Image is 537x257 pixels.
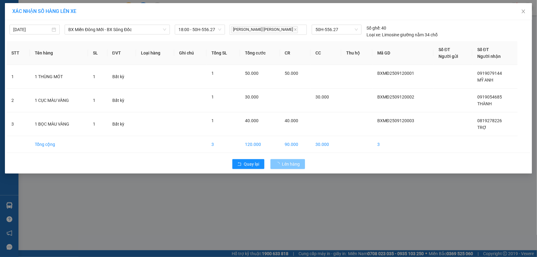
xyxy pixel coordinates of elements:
td: 2 [6,89,30,112]
span: Quay lại [244,161,259,167]
th: CC [311,41,341,65]
span: down [163,28,166,31]
span: 50.000 [245,71,258,76]
span: 0919079144 [477,71,502,76]
span: Số ghế: [367,25,380,31]
td: 1 [6,65,30,89]
div: 40 [367,25,386,31]
span: Người nhận [477,54,501,59]
span: Số ĐT [439,47,450,52]
span: 1 [211,118,214,123]
th: Tổng cước [240,41,280,65]
span: 18:00 - 50H-556.27 [178,25,221,34]
td: 30.000 [311,136,341,153]
span: 40.000 [285,118,299,123]
span: Số ĐT [477,47,489,52]
td: 1 CỤC MÀU VÀNG [30,89,88,112]
b: Khóm 7 - Thị Trấn Sông Đốc [42,34,72,46]
th: STT [6,41,30,65]
th: Tên hàng [30,41,88,65]
span: rollback [237,162,242,167]
span: 1 [211,94,214,99]
span: 1 [93,122,95,126]
span: 0819278226 [477,118,502,123]
span: close [294,28,297,31]
th: Ghi chú [174,41,206,65]
td: 90.000 [280,136,311,153]
li: VP BX Miền Đông Mới [3,26,42,40]
td: 1 BỌC MÀU VÀNG [30,112,88,136]
span: BXMĐ2509120003 [377,118,414,123]
button: Close [515,3,532,20]
span: Loại xe: [367,31,381,38]
span: environment [42,34,47,38]
th: ĐVT [107,41,136,65]
span: 1 [93,98,95,103]
span: 30.000 [245,94,258,99]
th: Thu hộ [341,41,372,65]
span: 50.000 [285,71,299,76]
td: Bất kỳ [107,89,136,112]
span: MỸ ANH [477,78,493,82]
td: 120.000 [240,136,280,153]
button: Lên hàng [271,159,305,169]
td: Bất kỳ [107,112,136,136]
td: Bất kỳ [107,65,136,89]
span: 1 [93,74,95,79]
td: 1 THÙNG MÓT [30,65,88,89]
th: Loại hàng [136,41,174,65]
span: 30.000 [315,94,329,99]
span: close [521,9,526,14]
td: 3 [372,136,434,153]
span: TRỢ [477,125,487,130]
span: BXMĐ2509120001 [377,71,414,76]
div: Limosine giường nằm 34 chỗ [367,31,438,38]
span: BXMĐ2509120002 [377,94,414,99]
span: XÁC NHẬN SỐ HÀNG LÊN XE [12,8,76,14]
span: 40.000 [245,118,258,123]
span: Người gửi [439,54,458,59]
th: SL [88,41,107,65]
td: Tổng cộng [30,136,88,153]
span: 1 [211,71,214,76]
li: VP Trạm Sông Đốc [42,26,82,33]
span: THÀNH [477,101,492,106]
td: 3 [6,112,30,136]
input: 12/09/2025 [13,26,50,33]
span: [PERSON_NAME] [PERSON_NAME] [231,26,298,33]
li: Xe Khách THẮNG [3,3,89,15]
span: loading [275,162,282,166]
span: 50H-556.27 [315,25,358,34]
td: 3 [206,136,240,153]
th: Tổng SL [206,41,240,65]
span: Lên hàng [282,161,300,167]
span: 0919054685 [477,94,502,99]
button: rollbackQuay lại [232,159,264,169]
th: CR [280,41,311,65]
th: Mã GD [372,41,434,65]
img: logo.jpg [3,3,25,25]
span: BX Miền Đông Mới - BX Sông Đốc [68,25,166,34]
